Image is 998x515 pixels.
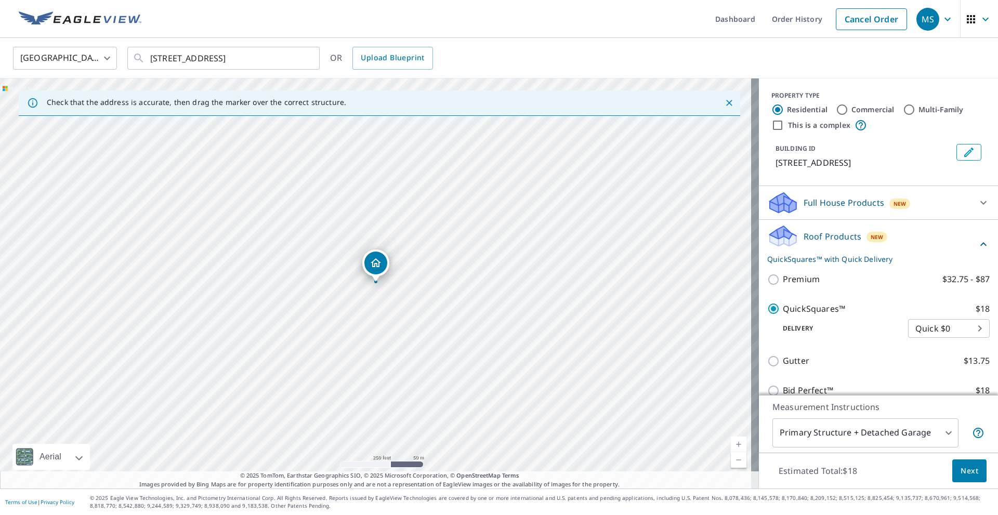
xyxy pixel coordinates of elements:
[788,120,850,130] label: This is a complex
[916,8,939,31] div: MS
[767,224,990,265] div: Roof ProductsNewQuickSquares™ with Quick Delivery
[767,254,977,265] p: QuickSquares™ with Quick Delivery
[964,354,990,367] p: $13.75
[961,465,978,478] span: Next
[783,354,809,367] p: Gutter
[47,98,346,107] p: Check that the address is accurate, then drag the marker over the correct structure.
[972,427,984,439] span: Your report will include the primary structure and a detached garage if one exists.
[767,324,908,333] p: Delivery
[12,444,90,470] div: Aerial
[776,144,816,153] p: BUILDING ID
[352,47,432,70] a: Upload Blueprint
[783,384,833,397] p: Bid Perfect™
[362,249,389,282] div: Dropped pin, building 1, Residential property, 13924 25th Ave SE Mill Creek, WA 98012
[731,437,746,452] a: Current Level 17, Zoom In
[836,8,907,30] a: Cancel Order
[502,471,519,479] a: Terms
[456,471,500,479] a: OpenStreetMap
[36,444,64,470] div: Aerial
[90,494,993,510] p: © 2025 Eagle View Technologies, Inc. and Pictometry International Corp. All Rights Reserved. Repo...
[851,104,895,115] label: Commercial
[771,91,986,100] div: PROPERTY TYPE
[723,96,736,110] button: Close
[871,233,884,241] span: New
[5,499,74,505] p: |
[918,104,964,115] label: Multi-Family
[240,471,519,480] span: © 2025 TomTom, Earthstar Geographics SIO, © 2025 Microsoft Corporation, ©
[783,302,845,315] p: QuickSquares™
[776,156,952,169] p: [STREET_ADDRESS]
[908,314,990,343] div: Quick $0
[976,384,990,397] p: $18
[19,11,141,27] img: EV Logo
[5,498,37,506] a: Terms of Use
[13,44,117,73] div: [GEOGRAPHIC_DATA]
[976,302,990,315] p: $18
[942,273,990,286] p: $32.75 - $87
[767,190,990,215] div: Full House ProductsNew
[770,459,865,482] p: Estimated Total: $18
[330,47,433,70] div: OR
[952,459,987,483] button: Next
[804,196,884,209] p: Full House Products
[772,418,958,447] div: Primary Structure + Detached Garage
[787,104,828,115] label: Residential
[956,144,981,161] button: Edit building 1
[783,273,820,286] p: Premium
[731,452,746,468] a: Current Level 17, Zoom Out
[894,200,907,208] span: New
[804,230,861,243] p: Roof Products
[361,51,424,64] span: Upload Blueprint
[150,44,298,73] input: Search by address or latitude-longitude
[41,498,74,506] a: Privacy Policy
[772,401,984,413] p: Measurement Instructions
